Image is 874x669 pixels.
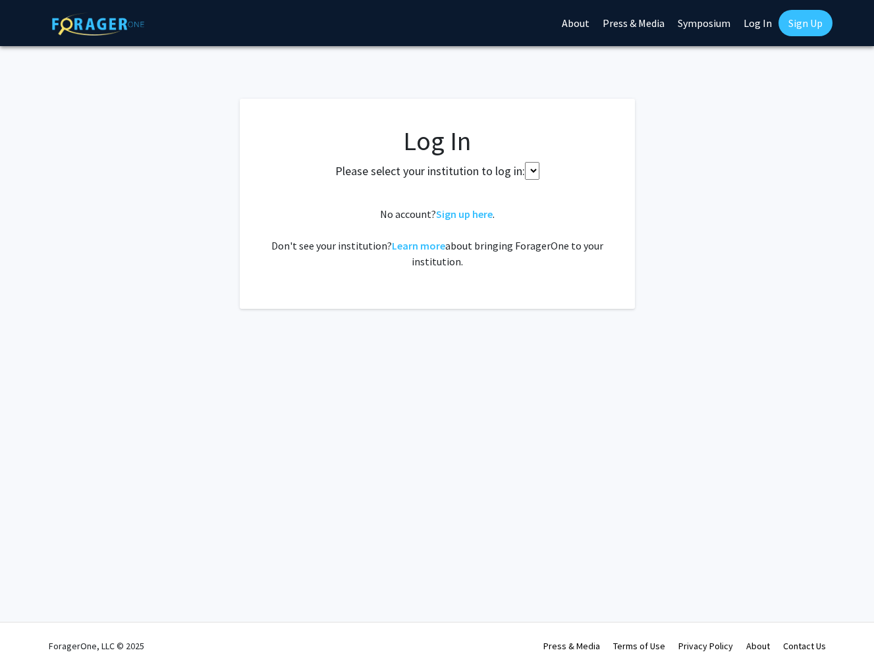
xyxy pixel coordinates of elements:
a: Terms of Use [613,640,665,652]
a: Learn more about bringing ForagerOne to your institution [392,239,445,252]
a: Contact Us [783,640,826,652]
a: Sign up here [436,207,493,221]
div: ForagerOne, LLC © 2025 [49,623,144,669]
a: About [746,640,770,652]
div: No account? . Don't see your institution? about bringing ForagerOne to your institution. [266,206,609,269]
img: ForagerOne Logo [52,13,144,36]
label: Please select your institution to log in: [335,162,525,180]
h1: Log In [266,125,609,157]
a: Privacy Policy [678,640,733,652]
a: Press & Media [543,640,600,652]
a: Sign Up [778,10,833,36]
